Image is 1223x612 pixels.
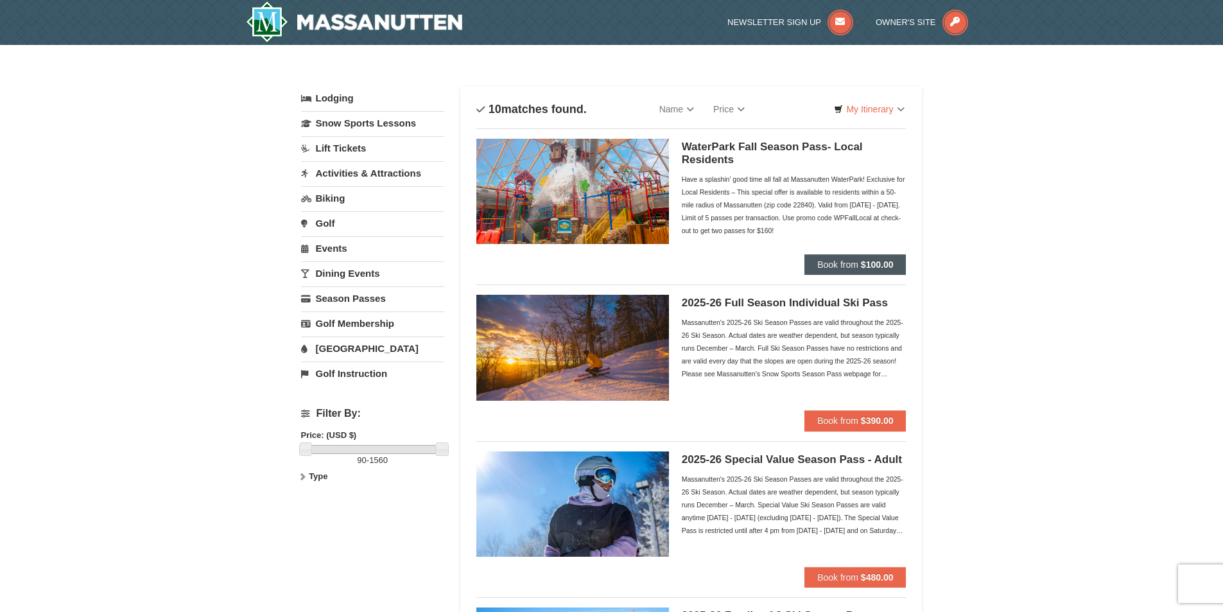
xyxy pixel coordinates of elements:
a: Name [650,96,704,122]
a: [GEOGRAPHIC_DATA] [301,337,444,360]
strong: $390.00 [861,415,894,426]
a: Snow Sports Lessons [301,111,444,135]
img: 6619937-208-2295c65e.jpg [476,295,669,400]
span: Book from [817,415,858,426]
a: Events [301,236,444,260]
a: Lift Tickets [301,136,444,160]
span: Owner's Site [876,17,936,27]
span: Newsletter Sign Up [727,17,821,27]
img: 6619937-212-8c750e5f.jpg [476,139,669,244]
span: 90 [357,455,366,465]
img: Massanutten Resort Logo [246,1,463,42]
a: Golf Membership [301,311,444,335]
span: Book from [817,572,858,582]
strong: Type [309,471,327,481]
a: Newsletter Sign Up [727,17,853,27]
a: Owner's Site [876,17,968,27]
span: 10 [489,103,501,116]
h4: Filter By: [301,408,444,419]
a: My Itinerary [826,100,912,119]
a: Activities & Attractions [301,161,444,185]
a: Massanutten Resort [246,1,463,42]
a: Golf Instruction [301,362,444,385]
span: 1560 [369,455,388,465]
h4: matches found. [476,103,587,116]
button: Book from $390.00 [804,410,906,431]
div: Massanutten's 2025-26 Ski Season Passes are valid throughout the 2025-26 Ski Season. Actual dates... [682,473,906,537]
a: Price [704,96,754,122]
label: - [301,454,444,467]
a: Dining Events [301,261,444,285]
h5: 2025-26 Full Season Individual Ski Pass [682,297,906,310]
h5: WaterPark Fall Season Pass- Local Residents [682,141,906,166]
a: Lodging [301,87,444,110]
a: Biking [301,186,444,210]
span: Book from [817,259,858,270]
img: 6619937-198-dda1df27.jpg [476,451,669,557]
strong: Price: (USD $) [301,430,357,440]
strong: $480.00 [861,572,894,582]
strong: $100.00 [861,259,894,270]
a: Golf [301,211,444,235]
h5: 2025-26 Special Value Season Pass - Adult [682,453,906,466]
a: Season Passes [301,286,444,310]
button: Book from $100.00 [804,254,906,275]
button: Book from $480.00 [804,567,906,588]
div: Have a splashin' good time all fall at Massanutten WaterPark! Exclusive for Local Residents – Thi... [682,173,906,237]
div: Massanutten's 2025-26 Ski Season Passes are valid throughout the 2025-26 Ski Season. Actual dates... [682,316,906,380]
